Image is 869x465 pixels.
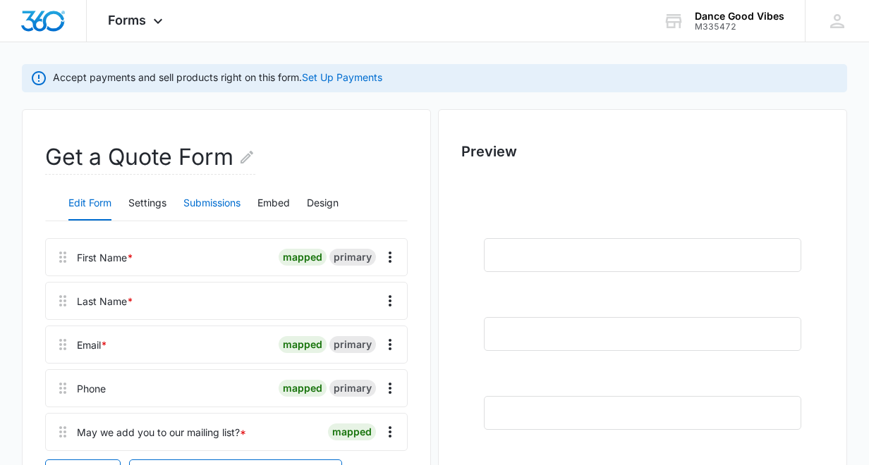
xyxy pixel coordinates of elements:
[302,71,382,83] a: Set Up Payments
[77,337,107,352] div: Email
[328,423,376,440] div: mapped
[257,187,290,221] button: Embed
[329,380,376,397] div: primary
[77,250,133,265] div: First Name
[695,11,784,22] div: account name
[329,336,376,353] div: primary
[45,140,255,175] h2: Get a Quote Form
[279,336,327,353] div: mapped
[183,187,241,221] button: Submissions
[128,187,166,221] button: Settings
[379,246,401,268] button: Overflow Menu
[379,290,401,312] button: Overflow Menu
[307,187,339,221] button: Design
[68,187,111,221] button: Edit Form
[77,425,246,440] div: May we add you to our mailing list?
[53,70,382,85] p: Accept payments and sell products right on this form.
[379,377,401,399] button: Overflow Menu
[77,294,133,309] div: Last Name
[329,249,376,266] div: primary
[379,333,401,356] button: Overflow Menu
[238,140,255,174] button: Edit Form Name
[461,141,824,162] h2: Preview
[379,421,401,443] button: Overflow Menu
[108,13,146,27] span: Forms
[279,380,327,397] div: mapped
[77,381,106,396] div: Phone
[9,399,109,411] span: I WANT TO DANCE
[695,22,784,32] div: account id
[279,249,327,266] div: mapped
